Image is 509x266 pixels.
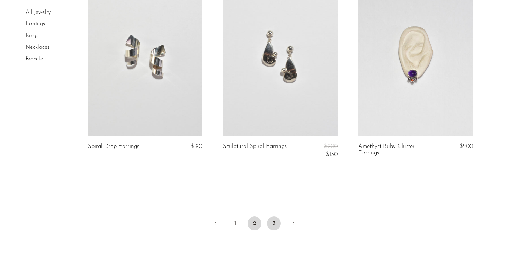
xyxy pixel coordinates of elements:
[228,216,242,230] a: 1
[223,143,287,158] a: Sculptural Spiral Earrings
[26,45,50,50] a: Necklaces
[209,216,223,232] a: Previous
[326,151,338,157] span: $150
[248,216,261,230] span: 2
[26,21,45,27] a: Earrings
[26,33,38,38] a: Rings
[459,143,473,149] span: $200
[26,56,47,62] a: Bracelets
[88,143,139,150] a: Spiral Drop Earrings
[286,216,300,232] a: Next
[267,216,281,230] a: 3
[26,10,51,15] a: All Jewelry
[190,143,202,149] span: $190
[358,143,435,156] a: Amethyst Ruby Cluster Earrings
[324,143,338,149] span: $200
